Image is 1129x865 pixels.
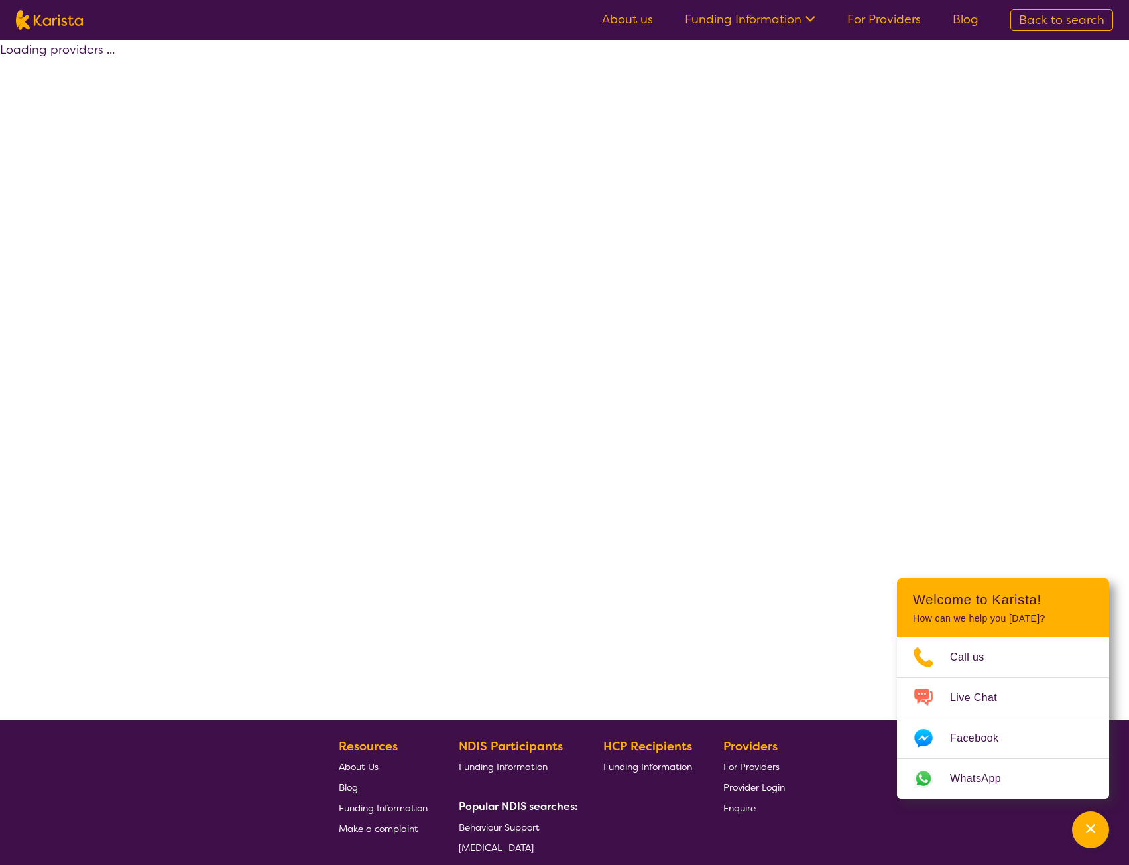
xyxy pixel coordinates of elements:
[913,613,1093,624] p: How can we help you [DATE]?
[339,818,428,838] a: Make a complaint
[897,759,1109,799] a: Web link opens in a new tab.
[1010,9,1113,31] a: Back to search
[339,777,428,797] a: Blog
[459,821,540,833] span: Behaviour Support
[723,738,778,754] b: Providers
[602,11,653,27] a: About us
[913,592,1093,608] h2: Welcome to Karista!
[339,823,418,834] span: Make a complaint
[16,10,83,30] img: Karista logo
[950,769,1017,789] span: WhatsApp
[723,802,756,814] span: Enquire
[897,637,1109,799] ul: Choose channel
[950,647,1000,667] span: Call us
[1072,811,1109,848] button: Channel Menu
[953,11,979,27] a: Blog
[459,817,573,837] a: Behaviour Support
[459,761,548,773] span: Funding Information
[603,756,692,777] a: Funding Information
[723,777,785,797] a: Provider Login
[339,761,379,773] span: About Us
[685,11,815,27] a: Funding Information
[339,738,398,754] b: Resources
[459,799,578,813] b: Popular NDIS searches:
[339,756,428,777] a: About Us
[459,756,573,777] a: Funding Information
[459,837,573,858] a: [MEDICAL_DATA]
[723,761,780,773] span: For Providers
[339,802,428,814] span: Funding Information
[603,761,692,773] span: Funding Information
[847,11,921,27] a: For Providers
[339,781,358,793] span: Blog
[459,842,534,854] span: [MEDICAL_DATA]
[723,781,785,793] span: Provider Login
[950,728,1014,748] span: Facebook
[459,738,563,754] b: NDIS Participants
[950,688,1013,708] span: Live Chat
[1019,12,1104,28] span: Back to search
[339,797,428,818] a: Funding Information
[897,578,1109,799] div: Channel Menu
[723,756,785,777] a: For Providers
[603,738,692,754] b: HCP Recipients
[723,797,785,818] a: Enquire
